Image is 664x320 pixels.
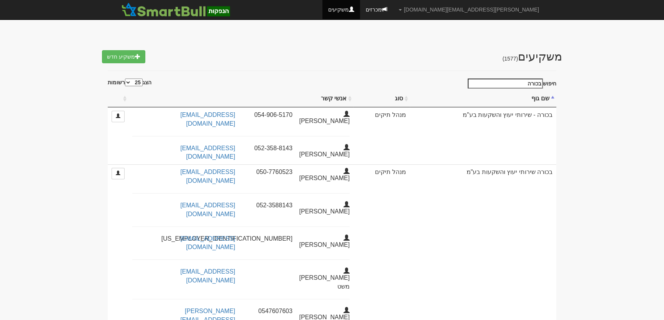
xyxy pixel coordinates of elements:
[180,145,235,160] a: [EMAIL_ADDRESS][DOMAIN_NAME]
[125,79,143,86] select: הצגרשומות
[298,235,355,249] div: [PERSON_NAME]
[241,111,298,120] div: 054-906-5170
[503,56,518,62] h5: (1577)
[241,307,298,316] div: 0547607603
[108,79,151,86] label: הצג רשומות
[180,112,235,127] a: [EMAIL_ADDRESS][DOMAIN_NAME]
[353,90,410,107] th: סוג : activate to sort column ascending
[119,2,232,17] img: SmartBull Logo
[468,79,543,89] input: חיפוש
[298,144,355,159] div: [PERSON_NAME]
[241,168,298,177] div: 050-7760523
[241,201,298,210] div: 052-3588143
[410,107,556,164] td: בכורה - שירותי יעוץ והשקעות בע"מ
[180,169,235,184] a: [EMAIL_ADDRESS][DOMAIN_NAME]
[180,268,235,284] a: [EMAIL_ADDRESS][DOMAIN_NAME]
[503,50,562,63] span: משקיעים
[298,267,355,291] div: [PERSON_NAME] משט
[465,79,556,89] label: חיפוש
[353,107,410,164] td: מנהל תיקים
[410,90,556,107] th: שם גוף : activate to sort column descending
[298,111,355,126] div: [PERSON_NAME]
[180,235,235,251] a: [EMAIL_ADDRESS][DOMAIN_NAME]
[241,235,298,243] div: [US_EMPLOYER_IDENTIFICATION_NUMBER]
[108,90,128,107] th: : activate to sort column ascending
[128,90,353,107] th: אנשי קשר : activate to sort column ascending
[298,201,355,216] div: [PERSON_NAME]
[298,168,355,183] div: [PERSON_NAME]
[241,144,298,153] div: 052-358-8143
[102,50,145,63] a: משקיע חדש
[180,202,235,217] a: [EMAIL_ADDRESS][DOMAIN_NAME]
